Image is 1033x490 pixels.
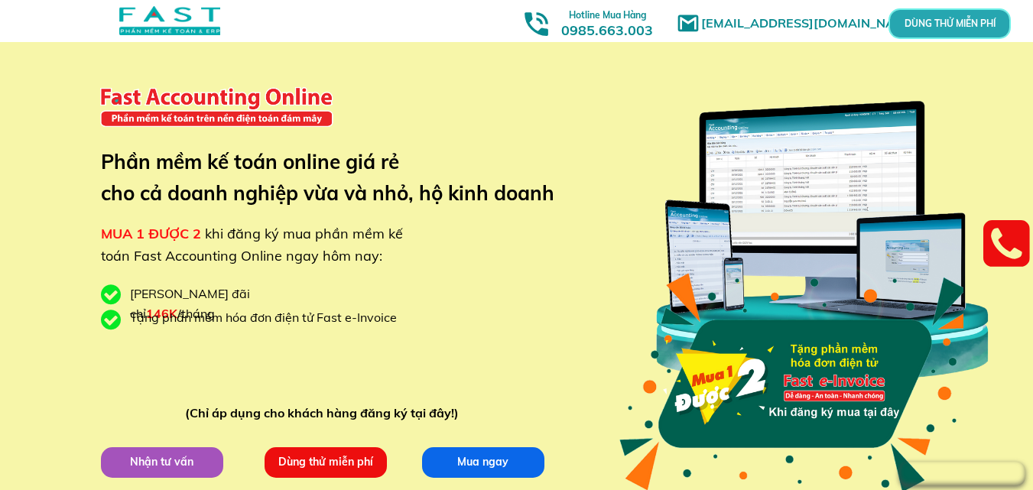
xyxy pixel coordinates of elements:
h1: [EMAIL_ADDRESS][DOMAIN_NAME] [701,14,927,34]
span: khi đăng ký mua phần mềm kế toán Fast Accounting Online ngay hôm nay: [101,225,403,264]
p: DÙNG THỬ MIỄN PHÍ [931,19,968,28]
div: (Chỉ áp dụng cho khách hàng đăng ký tại đây!) [185,404,466,423]
span: MUA 1 ĐƯỢC 2 [101,225,201,242]
div: [PERSON_NAME] đãi chỉ /tháng [130,284,329,323]
span: Hotline Mua Hàng [569,9,646,21]
span: 146K [146,306,177,321]
p: Dùng thử miễn phí [264,446,386,477]
h3: 0985.663.003 [544,5,670,38]
h3: Phần mềm kế toán online giá rẻ cho cả doanh nghiệp vừa và nhỏ, hộ kinh doanh [101,146,577,209]
p: Mua ngay [421,446,544,477]
div: Tặng phần mềm hóa đơn điện tử Fast e-Invoice [130,308,408,328]
p: Nhận tư vấn [100,446,223,477]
